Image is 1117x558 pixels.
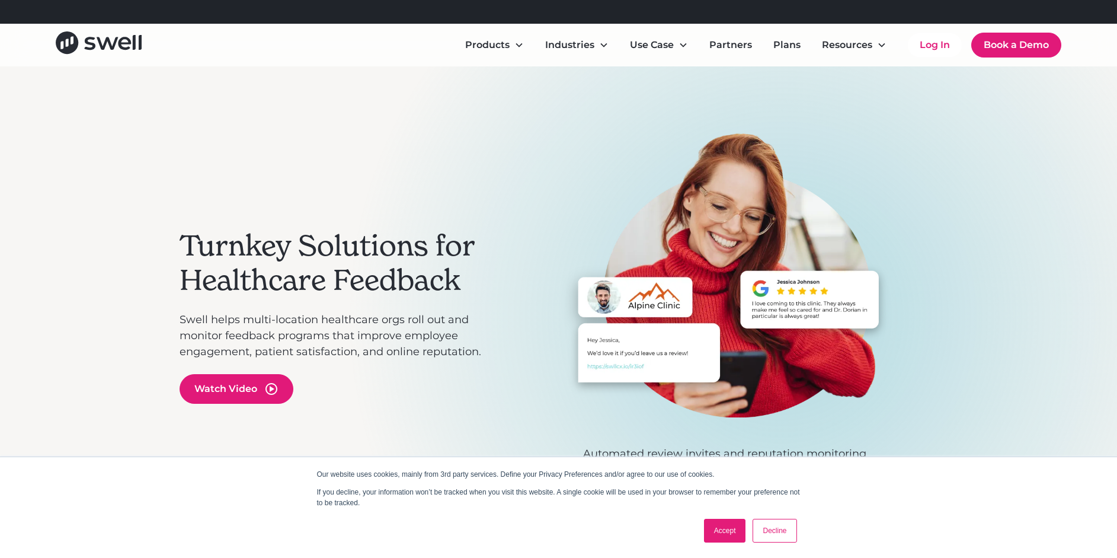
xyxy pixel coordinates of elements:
[194,382,257,396] div: Watch Video
[180,312,500,360] p: Swell helps multi-location healthcare orgs roll out and monitor feedback programs that improve em...
[620,33,697,57] div: Use Case
[822,38,872,52] div: Resources
[700,33,761,57] a: Partners
[630,38,674,52] div: Use Case
[908,33,962,57] a: Log In
[511,133,938,500] div: carousel
[317,487,801,508] p: If you decline, your information won’t be tracked when you visit this website. A single cookie wi...
[753,519,796,543] a: Decline
[511,446,938,462] p: Automated review invites and reputation monitoring
[764,33,810,57] a: Plans
[456,33,533,57] div: Products
[180,229,500,297] h2: Turnkey Solutions for Healthcare Feedback
[317,469,801,480] p: Our website uses cookies, mainly from 3rd party services. Define your Privacy Preferences and/or ...
[704,519,746,543] a: Accept
[511,133,938,462] div: 1 of 3
[56,31,142,58] a: home
[812,33,896,57] div: Resources
[465,38,510,52] div: Products
[545,38,594,52] div: Industries
[971,33,1061,58] a: Book a Demo
[536,33,618,57] div: Industries
[180,374,293,404] a: open lightbox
